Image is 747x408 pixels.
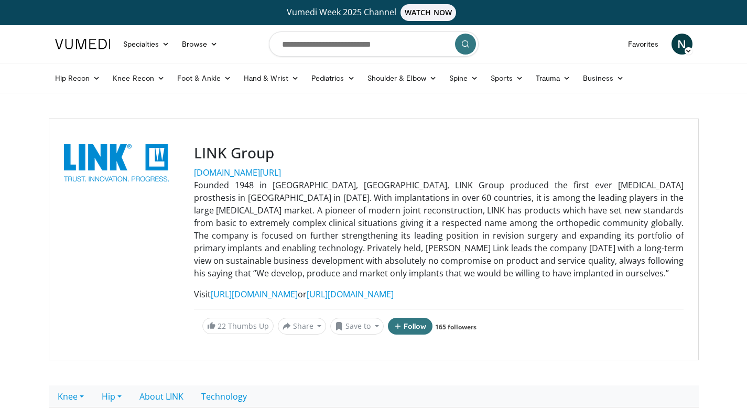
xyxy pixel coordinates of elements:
[171,68,237,89] a: Foot & Ankle
[202,318,274,334] a: 22 Thumbs Up
[577,68,630,89] a: Business
[106,68,171,89] a: Knee Recon
[305,68,361,89] a: Pediatrics
[49,68,107,89] a: Hip Recon
[237,68,305,89] a: Hand & Wrist
[484,68,529,89] a: Sports
[194,179,684,280] p: Founded 1948 in [GEOGRAPHIC_DATA], [GEOGRAPHIC_DATA], LINK Group produced the first ever [MEDICAL...
[192,385,256,407] a: Technology
[131,385,192,407] a: About LINK
[307,288,394,300] a: [URL][DOMAIN_NAME]
[278,318,327,335] button: Share
[622,34,665,55] a: Favorites
[672,34,692,55] a: N
[269,31,479,57] input: Search topics, interventions
[443,68,484,89] a: Spine
[117,34,176,55] a: Specialties
[194,144,684,162] h3: LINK Group
[176,34,224,55] a: Browse
[93,385,131,407] a: Hip
[400,4,456,21] span: WATCH NOW
[57,4,691,21] a: Vumedi Week 2025 ChannelWATCH NOW
[49,385,93,407] a: Knee
[218,321,226,331] span: 22
[361,68,443,89] a: Shoulder & Elbow
[194,288,684,300] p: Visit or
[330,318,384,335] button: Save to
[55,39,111,49] img: VuMedi Logo
[211,288,298,300] a: [URL][DOMAIN_NAME]
[194,167,281,178] a: [DOMAIN_NAME][URL]
[435,323,477,331] a: 165 followers
[529,68,577,89] a: Trauma
[388,318,433,335] button: Follow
